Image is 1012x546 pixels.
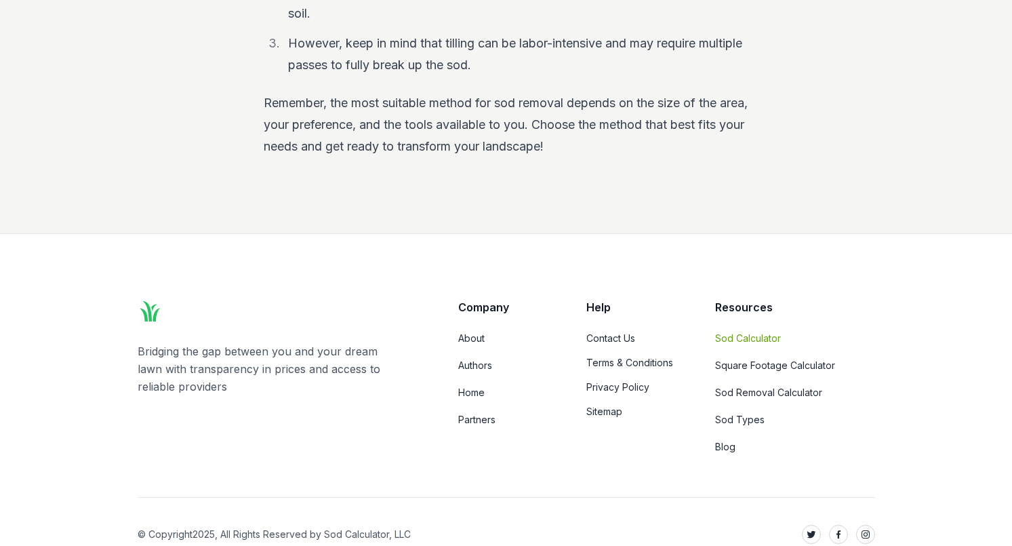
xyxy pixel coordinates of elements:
[586,381,682,394] a: Privacy Policy
[715,413,875,427] a: Sod Types
[715,440,875,454] a: Blog
[458,299,554,315] p: Company
[458,386,554,399] a: Home
[715,299,875,315] p: Resources
[458,359,554,372] a: Authors
[715,386,875,399] a: Sod Removal Calculator
[715,332,875,345] a: Sod Calculator
[264,92,748,157] p: Remember, the most suitable method for sod removal depends on the size of the area, your preferen...
[586,299,682,315] p: Help
[586,332,682,345] a: Contact Us
[458,413,554,427] a: Partners
[283,33,748,76] li: However, keep in mind that tilling can be labor-intensive and may require multiple passes to full...
[586,356,682,370] a: Terms & Conditions
[458,332,554,345] a: About
[715,359,875,372] a: Square Footage Calculator
[138,528,411,541] p: © Copyright 2025 , All Rights Reserved by Sod Calculator, LLC
[138,343,404,395] p: Bridging the gap between you and your dream lawn with transparency in prices and access to reliab...
[586,405,682,418] a: Sitemap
